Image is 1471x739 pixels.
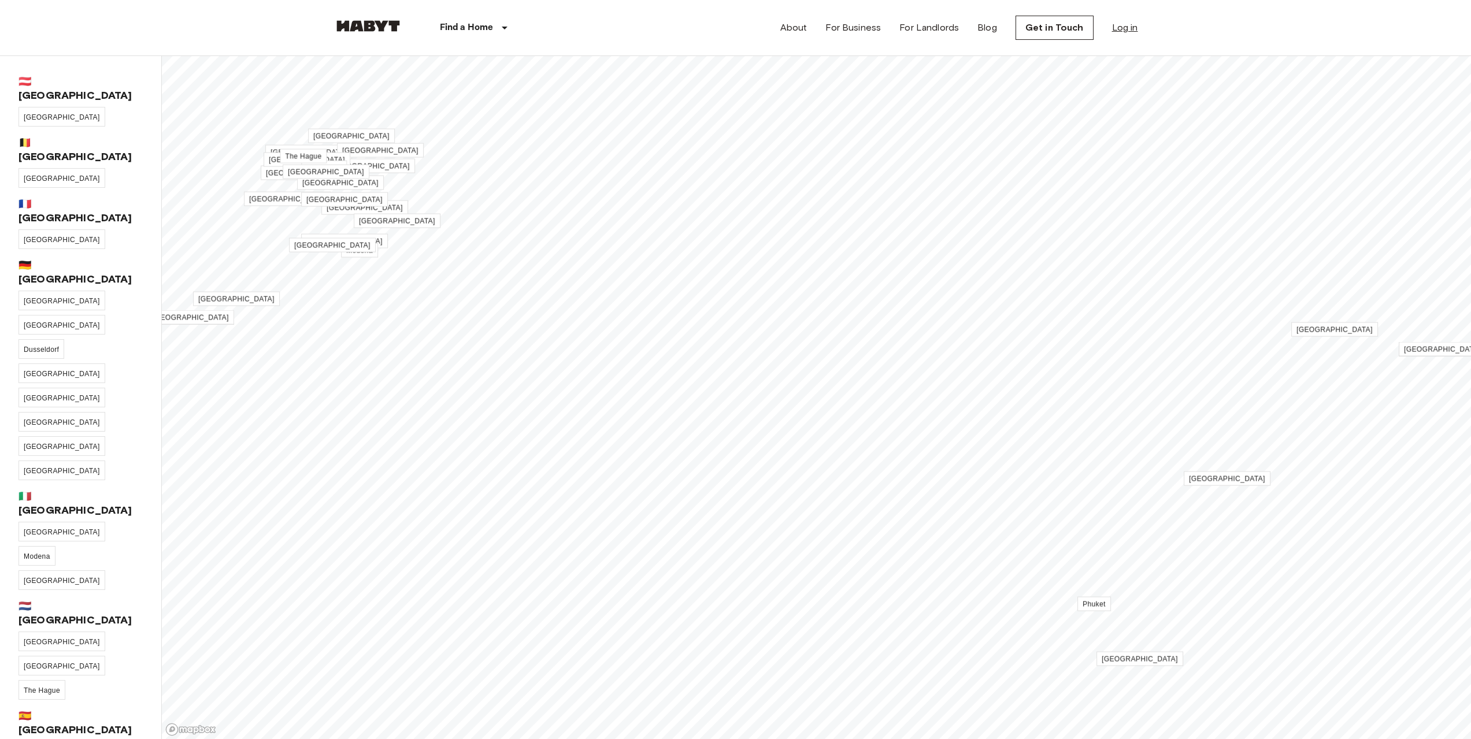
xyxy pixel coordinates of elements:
span: [GEOGRAPHIC_DATA] [302,179,379,187]
a: [GEOGRAPHIC_DATA] [147,310,234,325]
span: [GEOGRAPHIC_DATA] [288,168,364,176]
span: [GEOGRAPHIC_DATA] [24,528,100,536]
a: [GEOGRAPHIC_DATA] [264,153,350,167]
a: Phuket [1077,597,1111,611]
a: [GEOGRAPHIC_DATA] [301,234,388,248]
span: [GEOGRAPHIC_DATA] [24,370,100,378]
span: [GEOGRAPHIC_DATA] [1189,475,1265,483]
span: [GEOGRAPHIC_DATA] [294,242,370,250]
a: [GEOGRAPHIC_DATA] [18,363,105,383]
span: [GEOGRAPHIC_DATA] [198,295,275,303]
a: [GEOGRAPHIC_DATA] [193,292,280,306]
a: [GEOGRAPHIC_DATA] [18,412,105,432]
a: [GEOGRAPHIC_DATA] [18,388,105,407]
span: 🇮🇹 [GEOGRAPHIC_DATA] [18,489,143,517]
a: [GEOGRAPHIC_DATA] [18,229,105,249]
a: [GEOGRAPHIC_DATA] [18,107,105,127]
a: [GEOGRAPHIC_DATA] [321,200,408,215]
a: [GEOGRAPHIC_DATA] [289,238,376,252]
a: [GEOGRAPHIC_DATA] [18,436,105,456]
span: [GEOGRAPHIC_DATA] [1296,326,1373,334]
a: Blog [977,21,997,35]
a: Get in Touch [1016,16,1094,40]
span: [GEOGRAPHIC_DATA] [306,196,383,204]
a: [GEOGRAPHIC_DATA] [297,176,384,190]
a: [GEOGRAPHIC_DATA] [328,159,415,173]
span: Modena [24,552,50,560]
a: [GEOGRAPHIC_DATA] [283,165,369,179]
span: [GEOGRAPHIC_DATA] [24,113,100,121]
div: Map marker [328,161,415,173]
div: Map marker [193,294,280,306]
span: 🇧🇪 [GEOGRAPHIC_DATA] [18,136,143,164]
div: Map marker [341,245,378,257]
a: [GEOGRAPHIC_DATA] [1184,471,1270,486]
a: [GEOGRAPHIC_DATA] [261,166,347,180]
a: [GEOGRAPHIC_DATA] [1096,652,1183,666]
a: [GEOGRAPHIC_DATA] [301,192,388,207]
span: [GEOGRAPHIC_DATA] [24,638,100,646]
span: [GEOGRAPHIC_DATA] [24,394,100,402]
span: [GEOGRAPHIC_DATA] [334,162,410,170]
span: 🇪🇸 [GEOGRAPHIC_DATA] [18,709,143,737]
span: 🇦🇹 [GEOGRAPHIC_DATA] [18,75,143,102]
div: Map marker [1291,324,1378,336]
div: Map marker [265,147,352,159]
a: For Landlords [899,21,959,35]
a: [GEOGRAPHIC_DATA] [354,214,440,228]
a: About [780,21,807,35]
div: Map marker [261,168,347,180]
span: [GEOGRAPHIC_DATA] [266,169,342,177]
span: [GEOGRAPHIC_DATA] [24,174,100,183]
span: 🇳🇱 [GEOGRAPHIC_DATA] [18,599,143,627]
a: For Business [825,21,881,35]
span: The Hague [286,153,322,161]
div: Map marker [301,236,388,248]
div: Map marker [283,166,369,179]
div: Map marker [321,202,408,214]
span: [GEOGRAPHIC_DATA] [24,662,100,670]
span: [GEOGRAPHIC_DATA] [24,321,100,329]
div: Map marker [297,177,384,190]
div: Map marker [264,154,350,166]
p: Find a Home [440,21,494,35]
a: Modena [18,546,55,566]
a: The Hague [18,680,65,700]
span: [GEOGRAPHIC_DATA] [313,132,390,140]
span: [GEOGRAPHIC_DATA] [306,237,383,246]
span: [GEOGRAPHIC_DATA] [249,195,325,203]
div: Map marker [301,194,388,206]
span: [GEOGRAPHIC_DATA] [1102,655,1178,663]
a: [GEOGRAPHIC_DATA] [1291,322,1378,337]
img: Habyt [334,20,403,32]
span: [GEOGRAPHIC_DATA] [24,443,100,451]
div: Map marker [337,145,424,157]
a: Mapbox logo [165,723,216,736]
a: [GEOGRAPHIC_DATA] [18,522,105,541]
a: [GEOGRAPHIC_DATA] [18,291,105,310]
span: [GEOGRAPHIC_DATA] [24,297,100,305]
a: [GEOGRAPHIC_DATA] [18,632,105,651]
a: [GEOGRAPHIC_DATA] [18,461,105,480]
span: [GEOGRAPHIC_DATA] [359,217,435,225]
a: [GEOGRAPHIC_DATA] [18,656,105,675]
div: Map marker [354,216,440,228]
span: Dusseldorf [24,346,59,354]
a: [GEOGRAPHIC_DATA] [265,145,352,159]
div: Map marker [1077,599,1111,611]
span: [GEOGRAPHIC_DATA] [24,236,100,244]
span: 🇩🇪 [GEOGRAPHIC_DATA] [18,258,143,286]
span: [GEOGRAPHIC_DATA] [153,314,229,322]
a: [GEOGRAPHIC_DATA] [18,315,105,335]
span: 🇫🇷 [GEOGRAPHIC_DATA] [18,197,143,225]
a: [GEOGRAPHIC_DATA] [18,168,105,188]
span: [GEOGRAPHIC_DATA] [24,577,100,585]
div: Map marker [147,312,234,324]
span: [GEOGRAPHIC_DATA] [24,467,100,475]
span: [GEOGRAPHIC_DATA] [269,156,345,164]
span: [GEOGRAPHIC_DATA] [24,418,100,426]
span: Phuket [1083,600,1106,608]
a: [GEOGRAPHIC_DATA] [244,192,331,206]
div: Map marker [244,194,331,206]
a: Log in [1112,21,1138,35]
